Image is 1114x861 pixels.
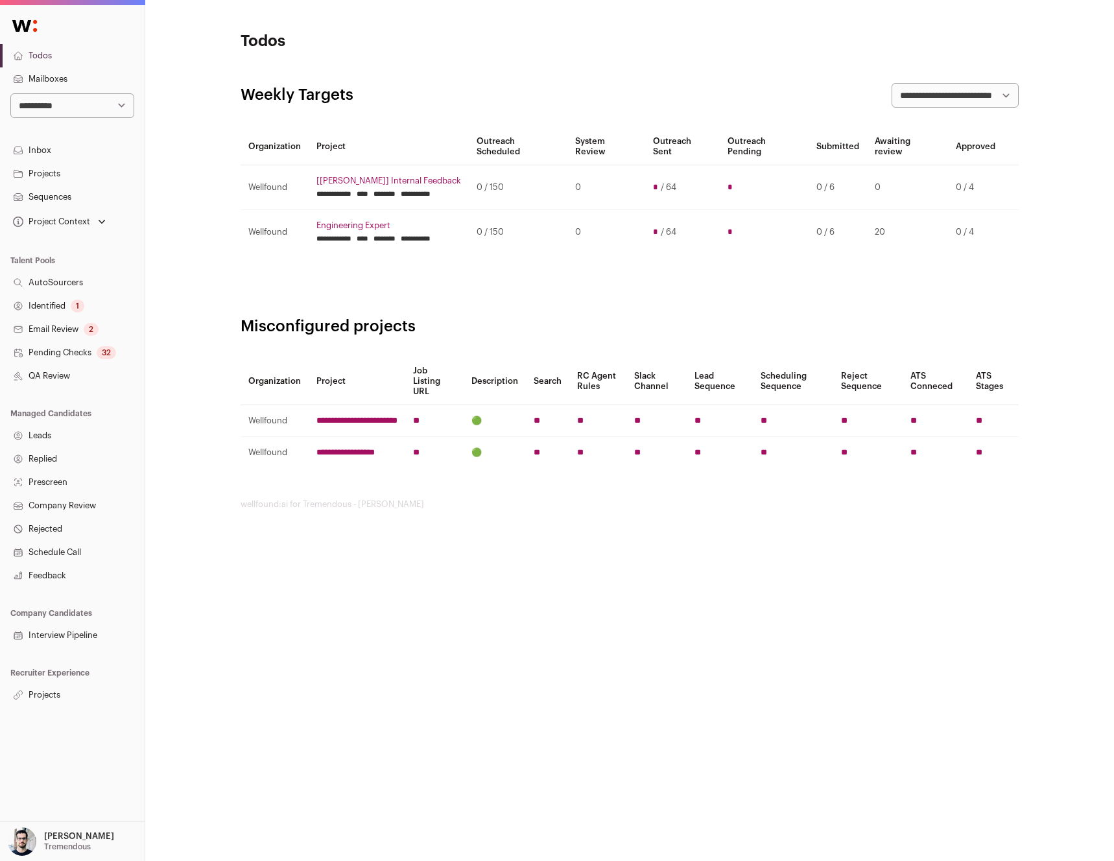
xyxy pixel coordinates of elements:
th: Description [464,358,526,405]
td: 20 [867,210,948,255]
th: RC Agent Rules [569,358,627,405]
td: 🟢 [464,405,526,437]
div: Project Context [10,217,90,227]
th: Organization [241,358,309,405]
th: Awaiting review [867,128,948,165]
th: Organization [241,128,309,165]
td: 0 [567,210,645,255]
th: Project [309,358,405,405]
th: Outreach Pending [720,128,809,165]
td: Wellfound [241,210,309,255]
th: Project [309,128,469,165]
img: 10051957-medium_jpg [8,827,36,856]
th: Job Listing URL [405,358,464,405]
td: 0 / 4 [948,165,1003,210]
a: [[PERSON_NAME]] Internal Feedback [316,176,461,186]
td: 0 [867,165,948,210]
td: 0 / 4 [948,210,1003,255]
td: Wellfound [241,405,309,437]
th: ATS Conneced [903,358,968,405]
footer: wellfound:ai for Tremendous - [PERSON_NAME] [241,499,1019,510]
td: Wellfound [241,437,309,469]
th: Slack Channel [626,358,687,405]
button: Open dropdown [10,213,108,231]
span: / 64 [661,227,676,237]
span: / 64 [661,182,676,193]
div: 1 [71,300,84,313]
h1: Todos [241,31,500,52]
th: Approved [948,128,1003,165]
a: Engineering Expert [316,220,461,231]
div: 32 [97,346,116,359]
td: 🟢 [464,437,526,469]
p: [PERSON_NAME] [44,831,114,842]
th: Submitted [809,128,867,165]
td: 0 / 150 [469,165,567,210]
th: Search [526,358,569,405]
img: Wellfound [5,13,44,39]
h2: Misconfigured projects [241,316,1019,337]
button: Open dropdown [5,827,117,856]
h2: Weekly Targets [241,85,353,106]
th: Outreach Scheduled [469,128,567,165]
td: 0 / 6 [809,210,867,255]
th: Lead Sequence [687,358,753,405]
th: System Review [567,128,645,165]
th: ATS Stages [968,358,1019,405]
div: 2 [84,323,99,336]
th: Scheduling Sequence [753,358,833,405]
p: Tremendous [44,842,91,852]
td: 0 [567,165,645,210]
td: 0 / 150 [469,210,567,255]
td: Wellfound [241,165,309,210]
td: 0 / 6 [809,165,867,210]
th: Outreach Sent [645,128,720,165]
th: Reject Sequence [833,358,903,405]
